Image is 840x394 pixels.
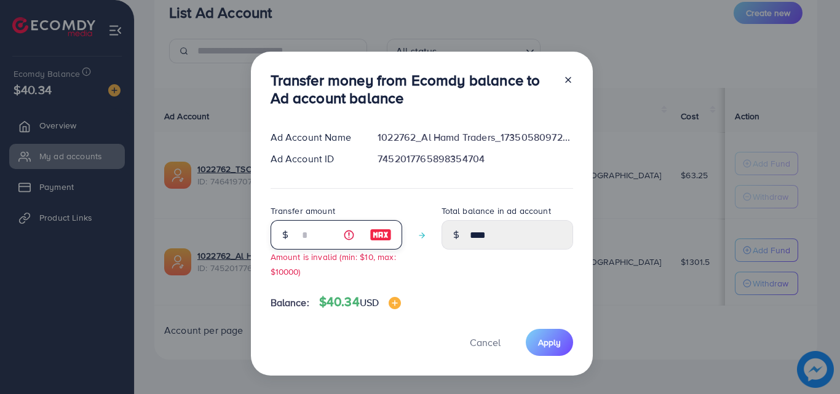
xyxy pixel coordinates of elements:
div: Ad Account Name [261,130,368,144]
h4: $40.34 [319,294,401,310]
label: Total balance in ad account [442,205,551,217]
span: Apply [538,336,561,349]
label: Transfer amount [271,205,335,217]
div: 7452017765898354704 [368,152,582,166]
small: Amount is invalid (min: $10, max: $10000) [271,251,396,277]
button: Apply [526,329,573,355]
button: Cancel [454,329,516,355]
div: 1022762_Al Hamd Traders_1735058097282 [368,130,582,144]
h3: Transfer money from Ecomdy balance to Ad account balance [271,71,553,107]
img: image [370,227,392,242]
span: USD [360,296,379,309]
span: Balance: [271,296,309,310]
div: Ad Account ID [261,152,368,166]
span: Cancel [470,336,501,349]
img: image [389,297,401,309]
